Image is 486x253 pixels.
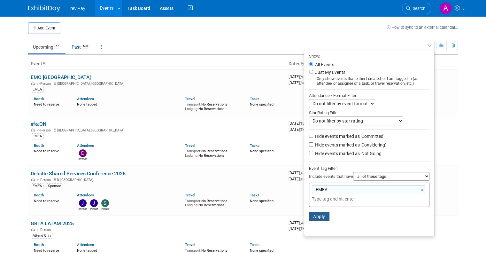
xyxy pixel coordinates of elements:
span: Transport: [185,102,201,107]
img: Dirk Haase [79,149,87,157]
span: Search [411,6,425,11]
div: Show: [309,52,429,60]
a: × [421,186,425,194]
span: (Thu) [300,227,307,231]
div: Need to reserve [34,247,67,253]
button: Apply [309,212,329,221]
span: TreviPay [68,6,85,11]
div: Dirk Haase [79,157,87,161]
a: Past528 [67,41,95,53]
img: Jim Salerno [90,199,98,207]
a: efa:ON [31,121,46,127]
a: Travel [185,193,195,197]
a: Travel [185,97,195,101]
img: Sara Ouhsine [101,199,109,207]
span: (Mon) [300,75,308,79]
a: Booth [34,143,44,148]
span: Transport: [185,199,201,203]
div: Star Rating Filter: [309,108,429,116]
div: Need to reserve [34,148,67,154]
div: Include events that have [309,172,429,183]
div: No Reservations No Reservations [185,148,240,158]
a: Attendees [77,242,94,247]
span: (Fri) [300,81,305,85]
div: Sara Ouhsine [101,207,109,211]
div: Jim Salerno [90,207,98,211]
div: Only show events that either I created, or I am tagged in (as attendee, or assignee of a task, or... [309,76,429,86]
label: Hide events marked as 'Considering' [314,142,386,148]
div: None tagged [77,101,180,107]
span: [DATE] [289,226,307,231]
div: None tagged [77,247,180,253]
span: [DATE] [289,220,310,225]
a: Sort by Start Date [300,61,304,66]
a: Upcoming57 [28,41,66,53]
span: (Tue) [300,171,307,175]
a: Travel [185,242,195,247]
a: Attendees [77,193,94,197]
a: EMO [GEOGRAPHIC_DATA] [31,74,91,80]
img: Jeff Coppolo [79,199,87,207]
img: ExhibitDay [28,5,60,12]
label: Hide events marked as 'Not Going' [314,150,382,157]
span: [DATE] [289,80,305,85]
input: Type tag and hit enter [312,196,401,202]
a: Attendees [77,143,94,148]
span: [DATE] [289,74,310,79]
a: How to sync to an external calendar... [387,25,458,30]
span: Lodging: [185,107,198,111]
span: In-Person [36,82,53,86]
a: Booth [34,242,44,247]
div: Attend Only [31,233,53,239]
th: Dates [286,59,372,69]
div: No Reservations No Reservations [185,198,240,208]
span: In-Person [36,228,53,232]
div: Need to reserve [34,198,67,203]
img: In-Person Event [31,178,35,181]
a: Sort by Event Name [42,61,45,66]
label: Hide events marked as 'Committed' [314,133,384,139]
div: D, [GEOGRAPHIC_DATA] [31,177,283,182]
button: Add Event [28,22,60,34]
a: Tasks [250,193,259,197]
span: 528 [81,44,90,49]
a: Attendees [77,97,94,101]
img: In-Person Event [31,82,35,85]
a: Tasks [250,242,259,247]
a: Travel [185,143,195,148]
div: EMEA [31,183,44,189]
a: Booth [34,193,44,197]
span: (Tue) [300,122,307,125]
span: [DATE] [289,177,307,181]
label: All Events [314,62,334,67]
div: Jeff Coppolo [79,207,87,211]
a: Tasks [250,97,259,101]
img: Alen Lovric [440,2,452,14]
span: Lodging: [185,203,198,207]
a: GBTA LATAM 2025 [31,220,74,226]
span: In-Person [36,128,53,132]
div: Need to reserve [34,101,67,107]
span: None specified [250,199,274,203]
img: In-Person Event [31,228,35,231]
img: In-Person Event [31,128,35,131]
span: [DATE] [289,127,307,132]
span: Lodging: [185,154,198,158]
div: [GEOGRAPHIC_DATA], [GEOGRAPHIC_DATA] [31,127,283,132]
a: Deloitte Shared Services Conference 2025 [31,170,126,177]
span: [DATE] [289,121,309,126]
a: Tasks [250,143,259,148]
div: EMEA [31,87,44,92]
span: Transport: [185,249,201,253]
div: Event Tag Filter: [309,165,429,172]
span: None specified [250,149,274,153]
span: None specified [250,102,274,107]
span: (Thu) [300,178,307,181]
span: In-Person [36,178,53,182]
a: Booth [34,97,44,101]
a: Search [402,3,431,14]
div: [GEOGRAPHIC_DATA], [GEOGRAPHIC_DATA] [31,81,283,86]
th: Event [28,59,286,69]
div: EMEA [31,133,44,139]
span: 57 [54,44,61,49]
